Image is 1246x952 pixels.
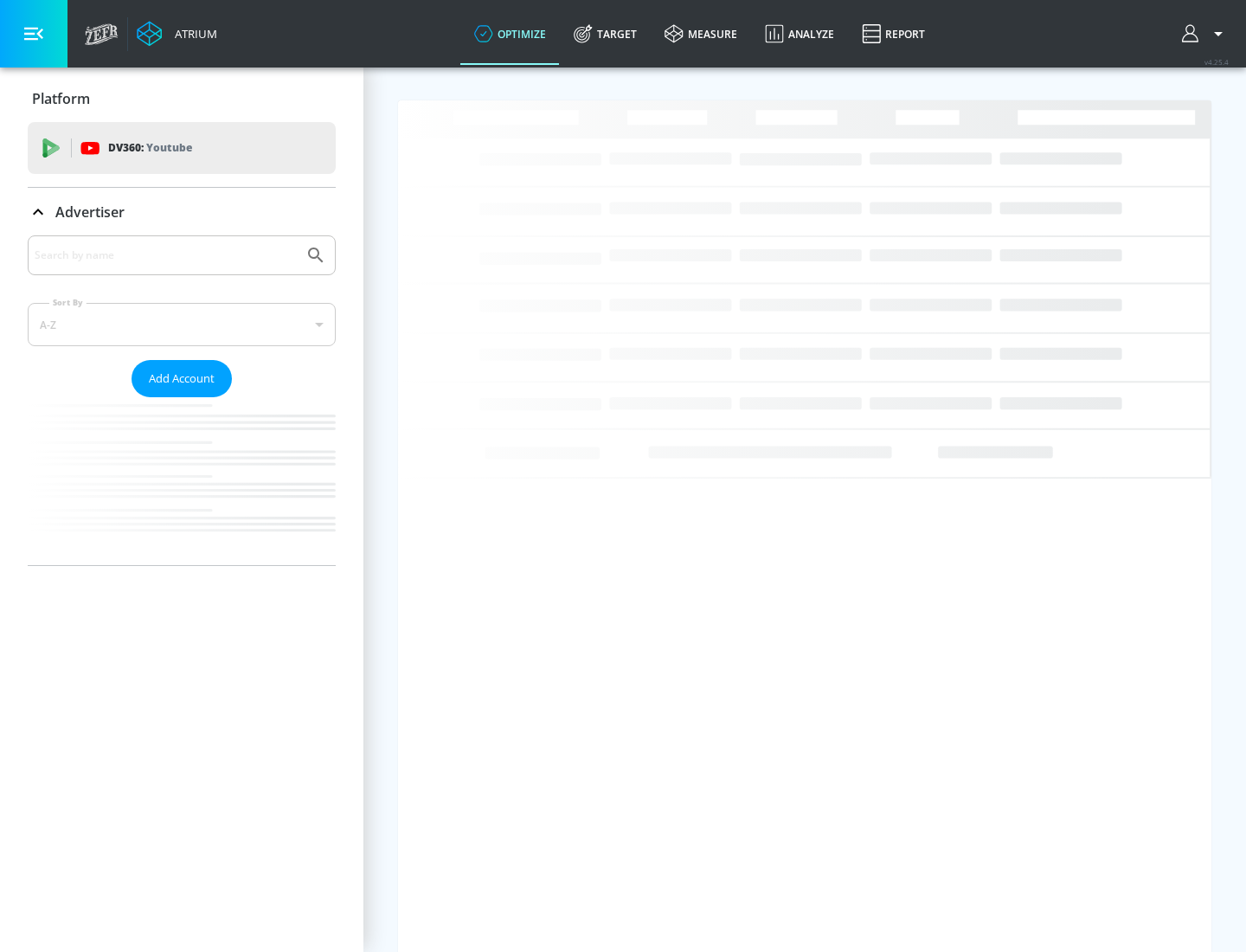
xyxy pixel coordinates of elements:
div: A-Z [28,303,336,346]
div: Advertiser [28,235,336,565]
a: Report [848,3,939,65]
p: Advertiser [55,203,125,222]
button: Add Account [132,360,232,397]
a: Analyze [751,3,848,65]
a: measure [651,3,751,65]
p: Platform [32,89,90,108]
div: Advertiser [28,188,336,236]
div: DV360: Youtube [28,122,336,174]
input: Search by name [35,244,297,267]
p: Youtube [146,138,192,157]
div: Atrium [168,26,217,42]
a: Target [560,3,651,65]
span: v 4.25.4 [1204,57,1229,67]
p: DV360: [108,138,192,158]
a: optimize [460,3,560,65]
a: Atrium [137,21,217,47]
div: Platform [28,74,336,123]
span: Add Account [149,369,215,389]
nav: list of Advertiser [28,397,336,565]
label: Sort By [49,297,87,308]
